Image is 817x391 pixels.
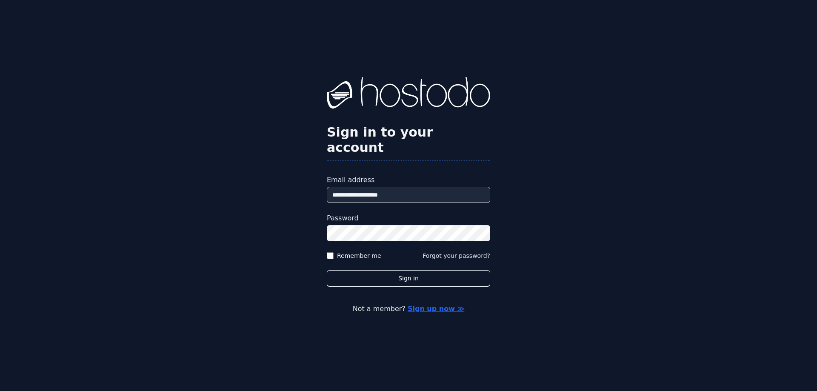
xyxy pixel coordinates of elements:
[423,251,490,260] button: Forgot your password?
[327,125,490,155] h2: Sign in to your account
[327,213,490,223] label: Password
[337,251,381,260] label: Remember me
[327,77,490,111] img: Hostodo
[41,304,776,314] p: Not a member?
[408,305,464,313] a: Sign up now ≫
[327,270,490,287] button: Sign in
[327,175,490,185] label: Email address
